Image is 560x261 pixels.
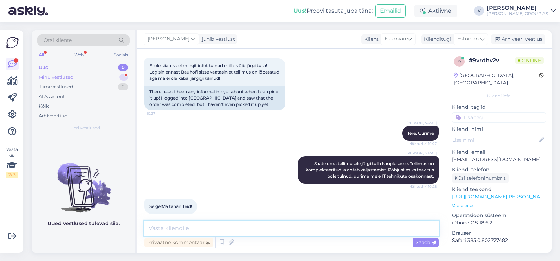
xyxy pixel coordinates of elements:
[147,111,173,116] span: 10:27
[487,11,548,17] div: [PERSON_NAME] GROUP AS
[452,156,546,163] p: [EMAIL_ADDRESS][DOMAIN_NAME]
[6,36,19,49] img: Askly Logo
[452,229,546,237] p: Brauser
[293,7,373,15] div: Proovi tasuta juba täna:
[39,64,48,71] div: Uus
[452,173,509,183] div: Küsi telefoninumbrit
[44,37,72,44] span: Otsi kliente
[32,150,135,214] img: No chats
[457,35,479,43] span: Estonian
[409,141,437,146] span: Nähtud ✓ 10:27
[361,36,379,43] div: Klient
[37,50,45,59] div: All
[385,35,406,43] span: Estonian
[39,103,49,110] div: Kõik
[409,184,437,189] span: Nähtud ✓ 10:28
[452,93,546,99] div: Kliendi info
[375,4,406,18] button: Emailid
[293,7,307,14] b: Uus!
[6,172,18,178] div: 2 / 3
[6,146,18,178] div: Vaata siia
[452,148,546,156] p: Kliendi email
[306,161,435,179] span: Saate oma tellimusele järgi tulla kauplusesse. Tellimus on komplekteeritud ja ootab väljastamist....
[474,6,484,16] div: V
[406,151,437,156] span: [PERSON_NAME]
[469,56,515,65] div: # 9vrdhv2v
[414,5,457,17] div: Aktiivne
[416,239,436,246] span: Saada
[421,36,451,43] div: Klienditugi
[487,5,548,11] div: [PERSON_NAME]
[73,50,85,59] div: Web
[67,125,100,131] span: Uued vestlused
[452,186,546,193] p: Klienditeekond
[454,72,539,87] div: [GEOGRAPHIC_DATA], [GEOGRAPHIC_DATA]
[149,204,192,209] span: Selge!Ma tänan Teid!
[452,219,546,227] p: iPhone OS 18.6.2
[149,63,280,81] span: Ei ole siiani veel mingit infot tulnud millal võib järgi tulla! Logisin ennast Bauhofi sisse vaat...
[452,193,549,200] a: [URL][DOMAIN_NAME][PERSON_NAME]
[407,130,434,136] span: Tere. Uurime
[487,5,556,17] a: [PERSON_NAME][PERSON_NAME] GROUP AS
[144,86,285,110] div: There hasn't been any information yet about when I can pick it up! I logged into [GEOGRAPHIC_DATA...
[112,50,130,59] div: Socials
[452,203,546,209] p: Vaata edasi ...
[118,64,128,71] div: 0
[39,74,74,81] div: Minu vestlused
[452,112,546,123] input: Lisa tag
[458,59,461,64] span: 9
[406,120,437,126] span: [PERSON_NAME]
[39,83,73,90] div: Tiimi vestlused
[39,93,65,100] div: AI Assistent
[452,126,546,133] p: Kliendi nimi
[119,74,128,81] div: 1
[452,212,546,219] p: Operatsioonisüsteem
[39,113,68,120] div: Arhiveeritud
[118,83,128,90] div: 0
[452,103,546,111] p: Kliendi tag'id
[199,36,235,43] div: juhib vestlust
[452,251,546,257] div: [PERSON_NAME]
[515,57,544,64] span: Online
[148,35,189,43] span: [PERSON_NAME]
[491,34,545,44] div: Arhiveeri vestlus
[144,238,213,247] div: Privaatne kommentaar
[452,237,546,244] p: Safari 385.0.802777482
[147,214,173,219] span: 10:29
[452,166,546,173] p: Kliendi telefon
[452,136,538,144] input: Lisa nimi
[48,220,120,227] p: Uued vestlused tulevad siia.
